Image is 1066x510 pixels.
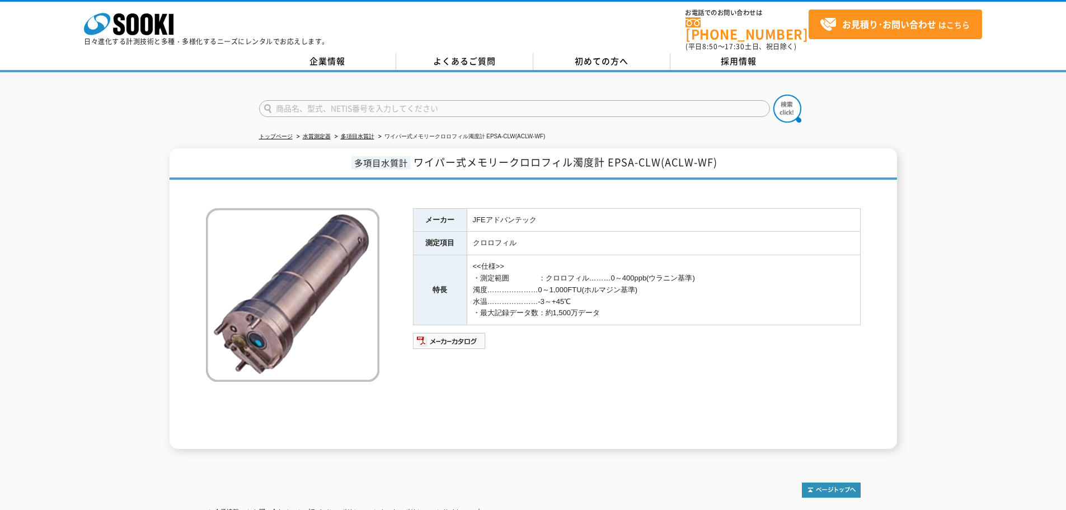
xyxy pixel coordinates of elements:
[670,53,807,70] a: 採用情報
[702,41,718,52] span: 8:50
[809,10,982,39] a: お見積り･お問い合わせはこちら
[467,208,860,232] td: JFEアドバンテック
[413,255,467,325] th: 特長
[773,95,801,123] img: btn_search.png
[413,208,467,232] th: メーカー
[259,53,396,70] a: 企業情報
[341,133,374,139] a: 多項目水質計
[259,100,770,117] input: 商品名、型式、NETIS番号を入力してください
[413,232,467,255] th: 測定項目
[685,17,809,40] a: [PHONE_NUMBER]
[533,53,670,70] a: 初めての方へ
[396,53,533,70] a: よくあるご質問
[376,131,546,143] li: ワイパー式メモリークロロフィル濁度計 EPSA-CLW(ACLW-WF)
[467,255,860,325] td: <<仕様>> ・測定範囲 ：クロロフィル………0～400ppb(ウラニン基準) 濁度…………………0～1,000FTU(ホルマジン基準) 水温…………………-3～+45℃ ・最大記録データ数：約...
[413,339,486,348] a: メーカーカタログ
[685,41,796,52] span: (平日 ～ 土日、祝日除く)
[685,10,809,16] span: お電話でのお問い合わせは
[802,483,861,498] img: トップページへ
[467,232,860,255] td: クロロフィル
[84,38,329,45] p: 日々進化する計測技術と多種・多様化するニーズにレンタルでお応えします。
[725,41,745,52] span: 17:30
[414,155,717,170] span: ワイパー式メモリークロロフィル濁度計 EPSA-CLW(ACLW-WF)
[575,55,628,67] span: 初めての方へ
[206,208,379,382] img: ワイパー式メモリークロロフィル濁度計 EPSA-CLW(ACLW-WF)
[842,17,936,31] strong: お見積り･お問い合わせ
[351,156,411,169] span: 多項目水質計
[259,133,293,139] a: トップページ
[820,16,970,33] span: はこちら
[303,133,331,139] a: 水質測定器
[413,332,486,350] img: メーカーカタログ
